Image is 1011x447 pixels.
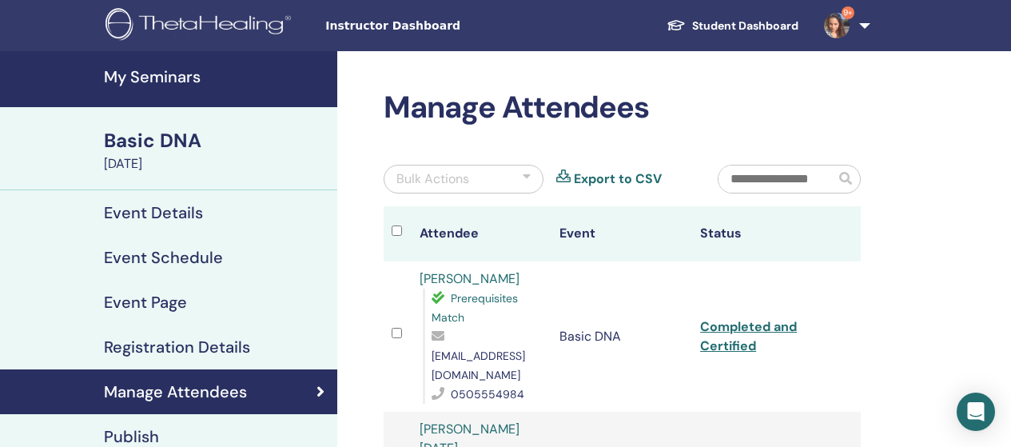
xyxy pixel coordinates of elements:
[104,67,328,86] h4: My Seminars
[384,90,861,126] h2: Manage Attendees
[104,293,187,312] h4: Event Page
[700,318,797,354] a: Completed and Certified
[824,13,850,38] img: default.jpg
[104,248,223,267] h4: Event Schedule
[654,11,811,41] a: Student Dashboard
[451,387,524,401] span: 0505554984
[574,170,662,189] a: Export to CSV
[842,6,854,19] span: 9+
[104,154,328,174] div: [DATE]
[104,337,250,357] h4: Registration Details
[667,18,686,32] img: graduation-cap-white.svg
[105,8,297,44] img: logo.png
[551,261,692,412] td: Basic DNA
[104,127,328,154] div: Basic DNA
[692,206,833,261] th: Status
[94,127,337,174] a: Basic DNA[DATE]
[551,206,692,261] th: Event
[432,349,525,382] span: [EMAIL_ADDRESS][DOMAIN_NAME]
[957,393,995,431] div: Open Intercom Messenger
[432,291,518,325] span: Prerequisites Match
[104,203,203,222] h4: Event Details
[104,382,247,401] h4: Manage Attendees
[412,206,552,261] th: Attendee
[396,170,469,189] div: Bulk Actions
[420,270,519,287] a: [PERSON_NAME]
[104,427,159,446] h4: Publish
[325,18,565,34] span: Instructor Dashboard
